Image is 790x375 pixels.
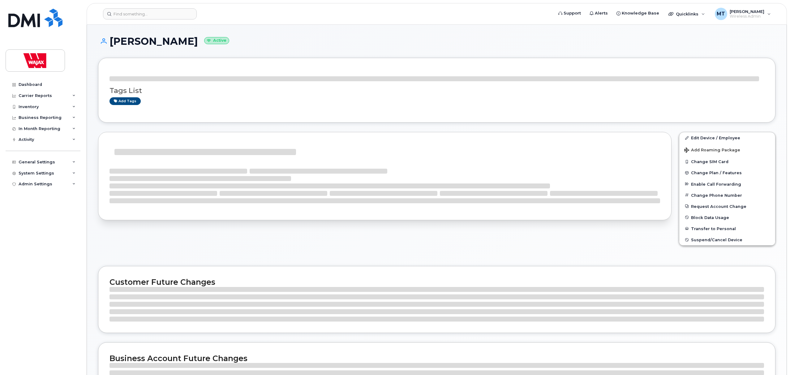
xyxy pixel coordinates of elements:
button: Change Plan / Features [679,167,775,178]
h3: Tags List [109,87,764,95]
small: Active [204,37,229,44]
span: Add Roaming Package [684,148,740,154]
button: Request Account Change [679,201,775,212]
button: Suspend/Cancel Device [679,234,775,245]
h2: Business Account Future Changes [109,354,764,363]
span: Suspend/Cancel Device [691,238,742,242]
button: Change Phone Number [679,190,775,201]
button: Enable Call Forwarding [679,179,775,190]
button: Transfer to Personal [679,223,775,234]
button: Change SIM Card [679,156,775,167]
button: Block Data Usage [679,212,775,223]
a: Add tags [109,97,141,105]
h2: Customer Future Changes [109,277,764,287]
span: Change Plan / Features [691,171,742,175]
h1: [PERSON_NAME] [98,36,775,47]
a: Edit Device / Employee [679,132,775,143]
button: Add Roaming Package [679,143,775,156]
span: Enable Call Forwarding [691,182,741,186]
